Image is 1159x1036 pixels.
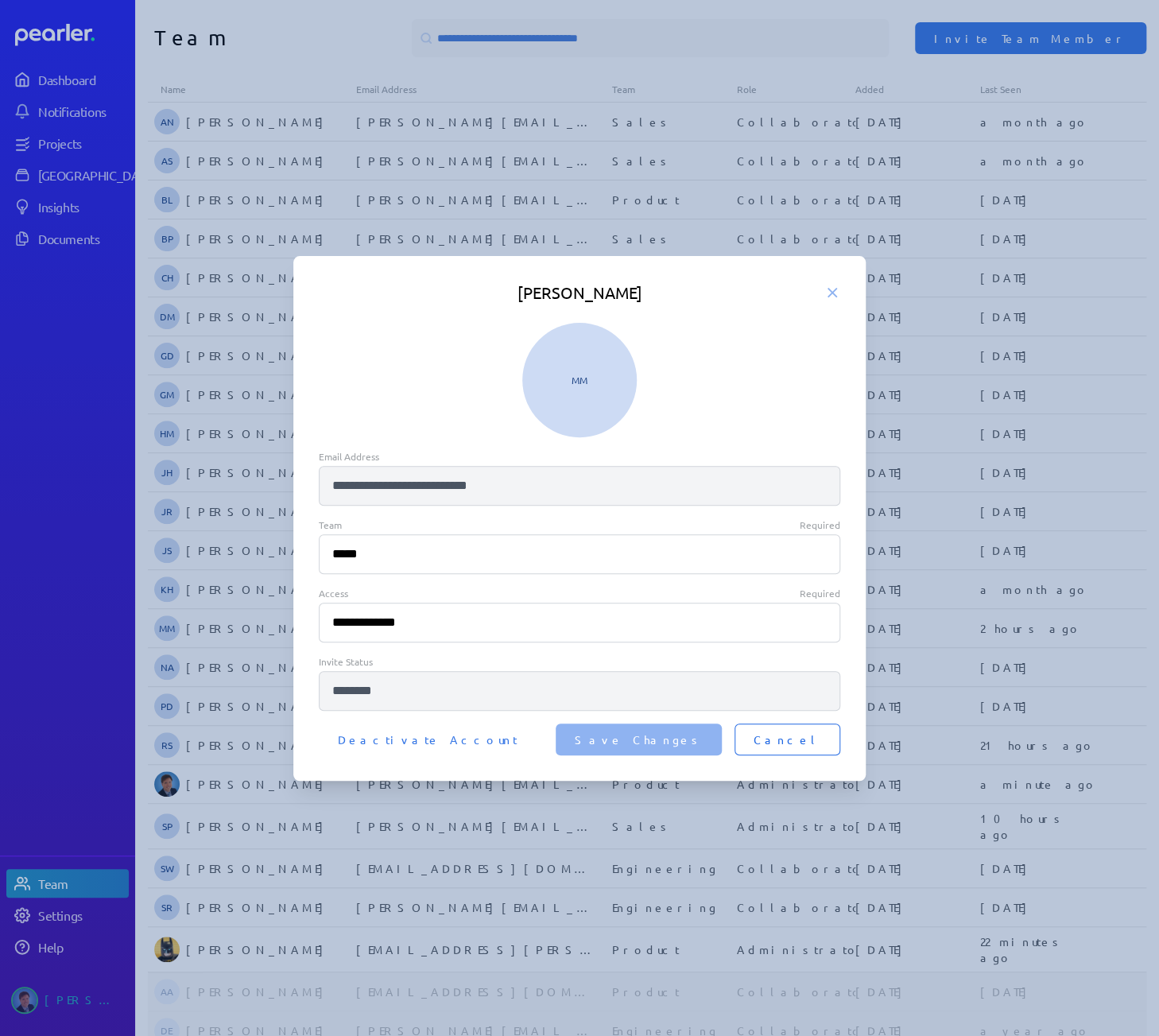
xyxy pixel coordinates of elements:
[575,731,703,747] span: Save Changes
[800,587,840,599] span: Required
[338,731,517,747] span: Deactivate Account
[319,655,373,668] span: Invite Status
[556,724,722,755] button: Save Changes
[735,724,840,755] button: Cancel
[800,518,840,531] span: Required
[319,518,342,531] span: Team
[319,450,379,463] span: Email Address
[754,731,821,747] span: Cancel
[319,281,840,304] h5: [PERSON_NAME]
[319,587,348,599] span: Access
[522,323,637,437] span: Michelle Manuel
[319,724,537,755] button: Deactivate Account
